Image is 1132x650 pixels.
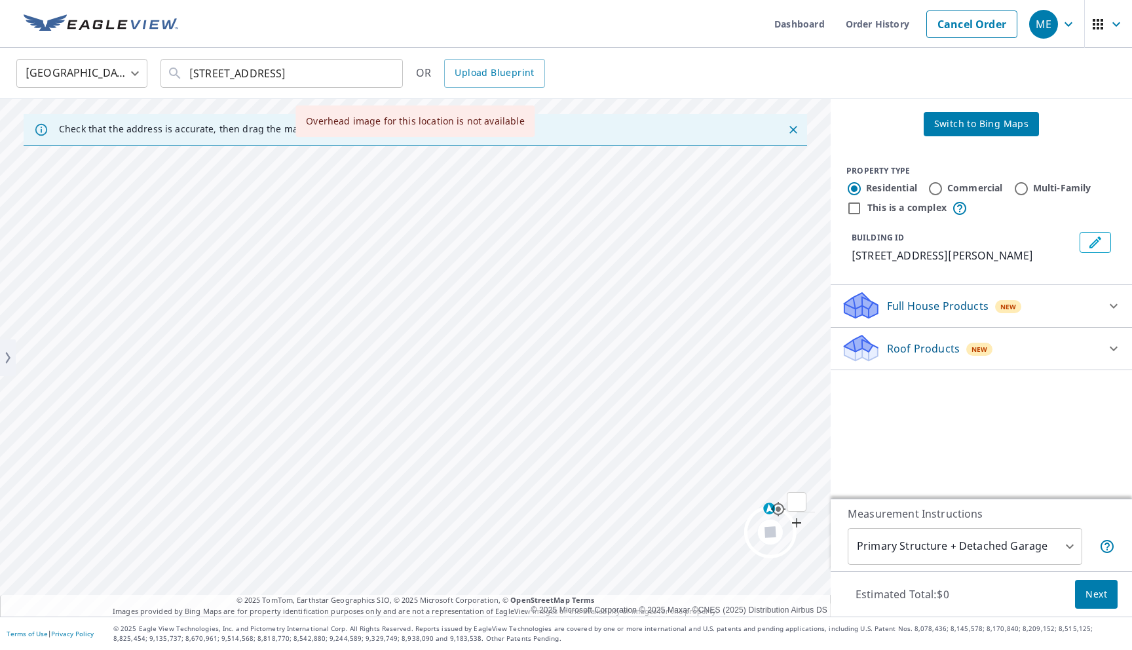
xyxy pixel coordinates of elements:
[887,341,960,356] p: Roof Products
[113,624,1125,643] p: © 2025 Eagle View Technologies, Inc. and Pictometry International Corp. All Rights Reserved. Repo...
[1085,586,1107,603] span: Next
[848,528,1082,565] div: Primary Structure + Detached Garage
[1099,539,1115,554] span: Your report will include the primary structure and a detached garage if one exists.
[1080,232,1111,253] button: Edit building 1
[1033,182,1091,195] label: Multi-Family
[763,503,776,519] div: Drag to rotate, click for north
[972,344,988,354] span: New
[785,121,802,138] button: Close
[572,595,595,605] a: Terms
[934,116,1029,132] span: Switch to Bing Maps
[1029,10,1058,39] div: ME
[947,182,1003,195] label: Commercial
[852,232,904,243] p: BUILDING ID
[846,165,1116,177] div: PROPERTY TYPE
[765,496,791,522] button: Go to your location
[783,510,810,536] button: Zoom out
[924,112,1040,136] button: Switch to Bing Maps
[926,10,1017,38] a: Cancel Order
[306,109,524,133] div: Overhead image for this location is not available
[7,629,48,638] a: Terms of Use
[757,518,784,546] button: Switch to oblique
[24,14,178,34] img: EV Logo
[7,630,94,638] p: |
[866,182,917,195] label: Residential
[848,506,1115,522] p: Measurement Instructions
[51,629,94,638] a: Privacy Policy
[455,65,534,81] span: Upload Blueprint
[236,595,595,606] span: © 2025 TomTom, Earthstar Geographics SIO, © 2025 Microsoft Corporation, ©
[841,333,1122,364] div: Roof ProductsNew
[845,580,960,609] p: Estimated Total: $0
[1075,580,1118,609] button: Next
[189,55,376,92] input: Search by address or latitude-longitude
[416,59,545,88] div: OR
[531,603,827,617] div: © 2025 Microsoft Corporation © 2025 Maxar ©CNES (2025) Distribution Airbus DS
[59,123,436,135] p: Check that the address is accurate, then drag the marker over the correct structure.
[1000,301,1017,312] span: New
[444,59,544,88] a: Upload Blueprint
[841,290,1122,322] div: Full House ProductsNew
[852,248,1074,263] p: [STREET_ADDRESS][PERSON_NAME]
[867,201,947,214] label: This is a complex
[887,298,989,314] p: Full House Products
[16,55,147,92] div: [GEOGRAPHIC_DATA]
[510,595,569,605] a: OpenStreetMap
